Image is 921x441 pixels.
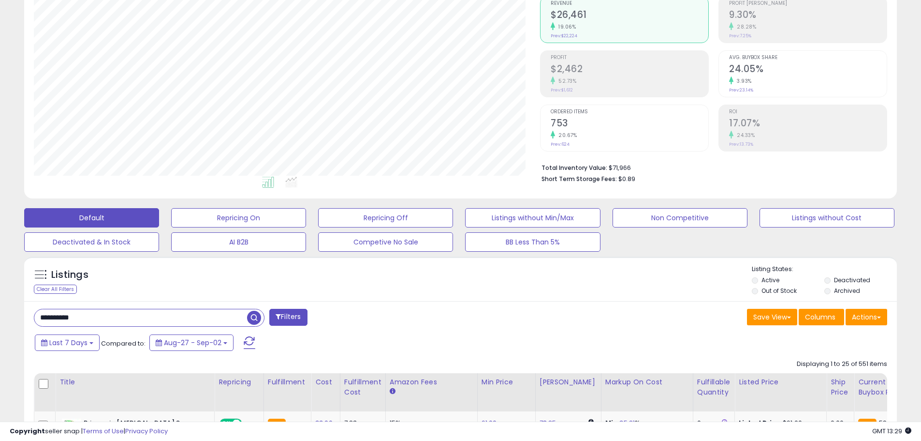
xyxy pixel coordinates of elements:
[149,335,234,351] button: Aug-27 - Sep-02
[24,232,159,252] button: Deactivated & In Stock
[858,377,908,397] div: Current Buybox Price
[555,23,576,30] small: 19.06%
[164,338,221,348] span: Aug-27 - Sep-02
[171,232,306,252] button: AI B2B
[834,287,860,295] label: Archived
[739,377,822,387] div: Listed Price
[831,377,850,397] div: Ship Price
[35,335,100,351] button: Last 7 Days
[834,276,870,284] label: Deactivated
[344,377,381,397] div: Fulfillment Cost
[59,377,210,387] div: Title
[729,87,753,93] small: Prev: 23.14%
[799,309,844,325] button: Columns
[268,377,307,387] div: Fulfillment
[729,33,751,39] small: Prev: 7.25%
[551,9,708,22] h2: $26,461
[872,426,911,436] span: 2025-09-10 13:29 GMT
[541,175,617,183] b: Short Term Storage Fees:
[315,377,336,387] div: Cost
[318,208,453,228] button: Repricing Off
[541,161,880,173] li: $71,966
[760,208,894,228] button: Listings without Cost
[551,109,708,115] span: Ordered Items
[125,426,168,436] a: Privacy Policy
[465,208,600,228] button: Listings without Min/Max
[24,208,159,228] button: Default
[318,232,453,252] button: Competive No Sale
[34,285,77,294] div: Clear All Filters
[729,1,887,6] span: Profit [PERSON_NAME]
[747,309,797,325] button: Save View
[540,377,597,387] div: [PERSON_NAME]
[761,287,797,295] label: Out of Stock
[541,164,607,172] b: Total Inventory Value:
[101,339,146,348] span: Compared to:
[613,208,747,228] button: Non Competitive
[805,312,835,322] span: Columns
[269,309,307,326] button: Filters
[465,232,600,252] button: BB Less Than 5%
[482,377,531,387] div: Min Price
[846,309,887,325] button: Actions
[551,141,570,147] small: Prev: 624
[729,55,887,61] span: Avg. Buybox Share
[551,1,708,6] span: Revenue
[390,387,395,396] small: Amazon Fees.
[551,55,708,61] span: Profit
[729,141,753,147] small: Prev: 13.73%
[733,132,755,139] small: 24.33%
[551,63,708,76] h2: $2,462
[601,373,693,411] th: The percentage added to the cost of goods (COGS) that forms the calculator for Min & Max prices.
[697,377,731,397] div: Fulfillable Quantity
[618,174,635,183] span: $0.89
[729,63,887,76] h2: 24.05%
[733,23,756,30] small: 28.28%
[551,118,708,131] h2: 753
[729,109,887,115] span: ROI
[605,377,689,387] div: Markup on Cost
[219,377,260,387] div: Repricing
[171,208,306,228] button: Repricing On
[551,87,573,93] small: Prev: $1,612
[733,77,752,85] small: 3.93%
[797,360,887,369] div: Displaying 1 to 25 of 551 items
[761,276,779,284] label: Active
[10,426,45,436] strong: Copyright
[83,426,124,436] a: Terms of Use
[51,268,88,282] h5: Listings
[729,9,887,22] h2: 9.30%
[729,118,887,131] h2: 17.07%
[555,77,576,85] small: 52.73%
[49,338,88,348] span: Last 7 Days
[390,377,473,387] div: Amazon Fees
[551,33,577,39] small: Prev: $22,224
[555,132,577,139] small: 20.67%
[752,265,897,274] p: Listing States:
[10,427,168,436] div: seller snap | |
